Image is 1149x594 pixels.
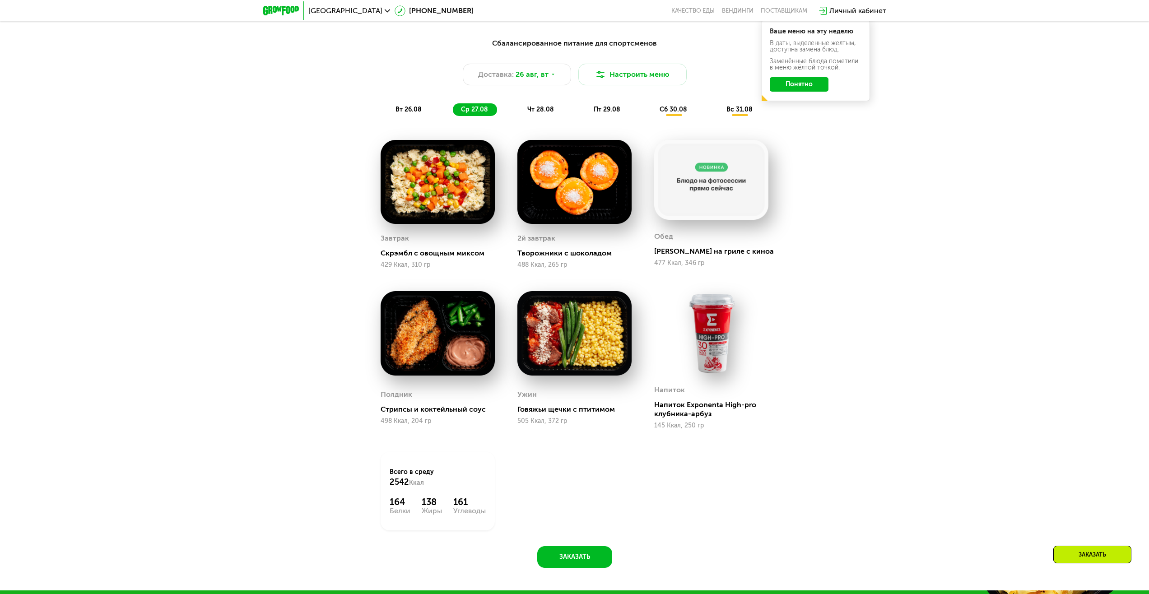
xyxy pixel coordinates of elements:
span: Доставка: [478,69,514,80]
div: Заказать [1053,546,1131,563]
div: Сбалансированное питание для спортсменов [307,38,842,49]
div: Обед [654,230,673,243]
span: [GEOGRAPHIC_DATA] [308,7,382,14]
div: 145 Ккал, 250 гр [654,422,768,429]
a: [PHONE_NUMBER] [395,5,474,16]
span: 26 авг, вт [516,69,549,80]
div: Стрипсы и коктейльный соус [381,405,502,414]
a: Вендинги [722,7,754,14]
div: Творожники с шоколадом [517,249,639,258]
span: пт 29.08 [594,106,620,113]
div: 505 Ккал, 372 гр [517,418,632,425]
button: Настроить меню [578,64,687,85]
div: Ужин [517,388,537,401]
a: Качество еды [671,7,715,14]
div: Скрэмбл с овощным миксом [381,249,502,258]
div: 2й завтрак [517,232,555,245]
div: Ваше меню на эту неделю [770,28,862,35]
div: Полдник [381,388,412,401]
div: Белки [390,507,410,515]
div: Углеводы [453,507,486,515]
div: [PERSON_NAME] на гриле с киноа [654,247,776,256]
div: 161 [453,497,486,507]
div: 477 Ккал, 346 гр [654,260,768,267]
div: Заменённые блюда пометили в меню жёлтой точкой. [770,58,862,71]
div: Завтрак [381,232,409,245]
span: Ккал [409,479,424,487]
div: 498 Ккал, 204 гр [381,418,495,425]
div: 429 Ккал, 310 гр [381,261,495,269]
div: Жиры [422,507,442,515]
div: 138 [422,497,442,507]
span: ср 27.08 [461,106,488,113]
span: сб 30.08 [660,106,687,113]
div: поставщикам [761,7,807,14]
div: В даты, выделенные желтым, доступна замена блюд. [770,40,862,53]
div: Напиток [654,383,685,397]
span: чт 28.08 [527,106,554,113]
span: вт 26.08 [395,106,422,113]
div: Всего в среду [390,468,486,487]
div: Говяжьи щечки с птитимом [517,405,639,414]
button: Понятно [770,77,828,92]
span: вс 31.08 [726,106,753,113]
div: Личный кабинет [829,5,886,16]
button: Заказать [537,546,612,568]
div: Напиток Exponenta High-pro клубника-арбуз [654,400,776,418]
span: 2542 [390,477,409,487]
div: 164 [390,497,410,507]
div: 488 Ккал, 265 гр [517,261,632,269]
